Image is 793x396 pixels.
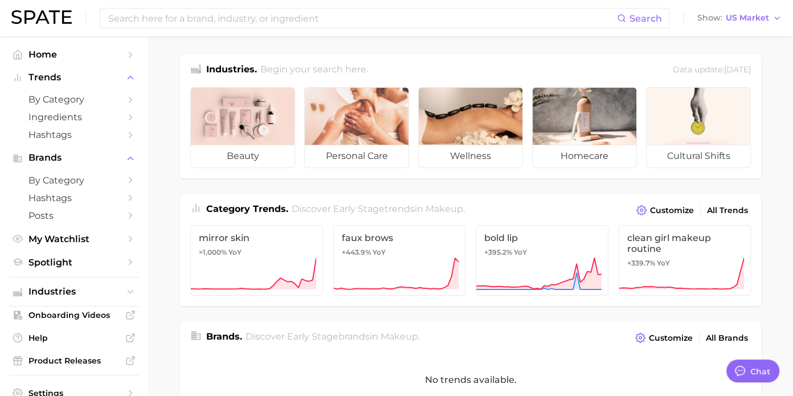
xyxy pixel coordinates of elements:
[9,91,139,108] a: by Category
[28,356,120,366] span: Product Releases
[9,254,139,271] a: Spotlight
[373,248,386,257] span: YoY
[9,352,139,369] a: Product Releases
[484,232,600,243] span: bold lip
[419,145,522,168] span: wellness
[9,307,139,324] a: Onboarding Videos
[9,126,139,144] a: Hashtags
[632,330,696,346] button: Customize
[9,149,139,166] button: Brands
[305,145,408,168] span: personal care
[694,11,784,26] button: ShowUS Market
[484,248,512,256] span: +395.2%
[9,108,139,126] a: Ingredients
[28,287,120,297] span: Industries
[333,225,466,296] a: faux brows+443.9% YoY
[706,333,748,343] span: All Brands
[707,206,748,215] span: All Trends
[28,72,120,83] span: Trends
[627,259,655,267] span: +339.7%
[28,175,120,186] span: by Category
[9,329,139,346] a: Help
[426,203,463,214] span: makeup
[28,234,120,244] span: My Watchlist
[28,257,120,268] span: Spotlight
[9,230,139,248] a: My Watchlist
[533,145,636,168] span: homecare
[28,94,120,105] span: by Category
[9,172,139,189] a: by Category
[726,15,769,21] span: US Market
[650,206,694,215] span: Customize
[28,193,120,203] span: Hashtags
[657,259,670,268] span: YoY
[646,87,751,168] a: cultural shifts
[704,203,751,218] a: All Trends
[28,49,120,60] span: Home
[228,248,242,257] span: YoY
[9,283,139,300] button: Industries
[11,10,72,24] img: SPATE
[514,248,527,257] span: YoY
[697,15,722,21] span: Show
[418,87,523,168] a: wellness
[304,87,409,168] a: personal care
[9,46,139,63] a: Home
[342,248,371,256] span: +443.9%
[619,225,751,296] a: clean girl makeup routine+339.7% YoY
[199,232,314,243] span: mirror skin
[647,145,750,168] span: cultural shifts
[633,202,697,218] button: Customize
[673,63,751,78] div: Data update: [DATE]
[476,225,608,296] a: bold lip+395.2% YoY
[246,331,420,342] span: Discover Early Stage brands in .
[206,331,242,342] span: Brands .
[28,310,120,320] span: Onboarding Videos
[9,69,139,86] button: Trends
[342,232,457,243] span: faux brows
[9,207,139,224] a: Posts
[627,232,743,254] span: clean girl makeup routine
[292,203,465,214] span: Discover Early Stage trends in .
[206,203,288,214] span: Category Trends .
[107,9,617,28] input: Search here for a brand, industry, or ingredient
[199,248,227,256] span: >1,000%
[649,333,693,343] span: Customize
[532,87,637,168] a: homecare
[28,153,120,163] span: Brands
[260,63,368,78] h2: Begin your search here.
[630,13,662,24] span: Search
[381,331,418,342] span: makeup
[9,189,139,207] a: Hashtags
[28,333,120,343] span: Help
[206,63,257,78] h1: Industries.
[703,330,751,346] a: All Brands
[28,112,120,123] span: Ingredients
[28,210,120,221] span: Posts
[190,225,323,296] a: mirror skin>1,000% YoY
[28,129,120,140] span: Hashtags
[190,87,295,168] a: beauty
[191,145,295,168] span: beauty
